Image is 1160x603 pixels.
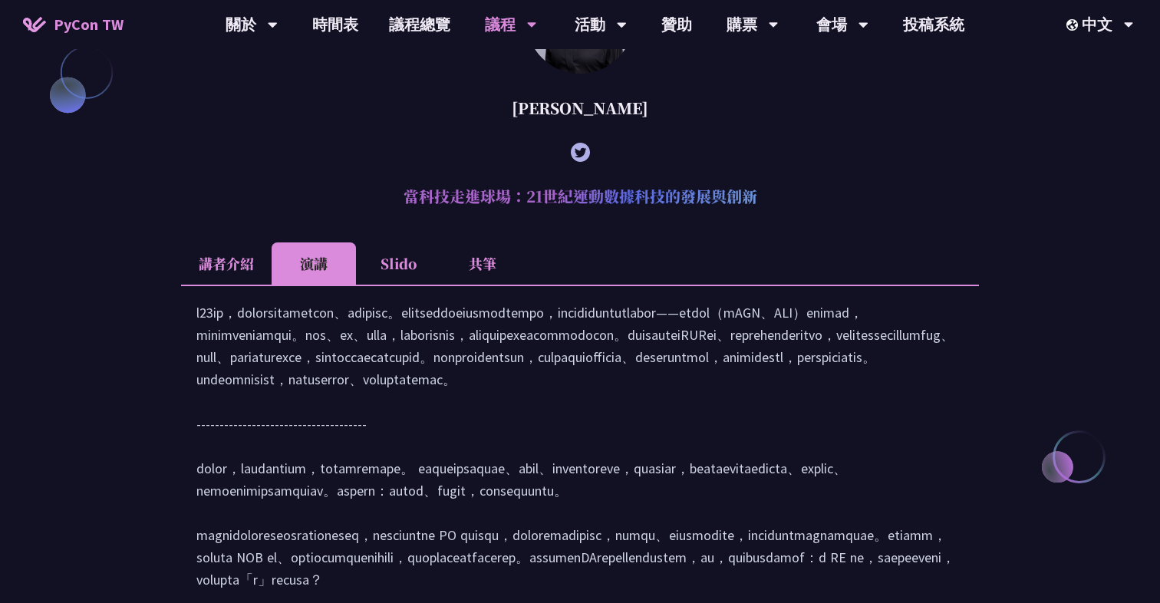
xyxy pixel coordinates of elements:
[272,242,356,285] li: 演講
[181,242,272,285] li: 講者介紹
[8,5,139,44] a: PyCon TW
[356,242,440,285] li: Slido
[181,85,979,131] div: [PERSON_NAME]
[23,17,46,32] img: Home icon of PyCon TW 2025
[181,173,979,219] h2: 當科技走進球場：21世紀運動數據科技的發展與創新
[440,242,525,285] li: 共筆
[54,13,124,36] span: PyCon TW
[1066,19,1082,31] img: Locale Icon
